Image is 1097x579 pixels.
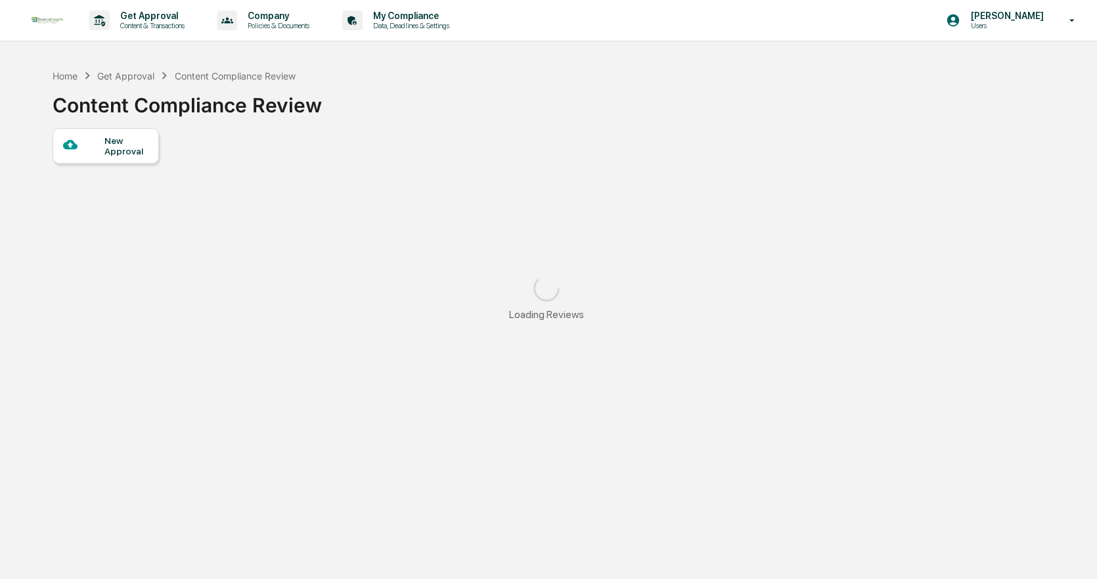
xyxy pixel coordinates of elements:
p: Get Approval [110,11,191,21]
div: Content Compliance Review [175,70,296,81]
div: Home [53,70,78,81]
p: Content & Transactions [110,21,191,30]
p: Policies & Documents [237,21,316,30]
p: My Compliance [363,11,456,21]
div: New Approval [104,135,148,156]
div: Loading Reviews [509,308,584,321]
div: Get Approval [97,70,154,81]
p: Users [960,21,1050,30]
p: Data, Deadlines & Settings [363,21,456,30]
div: Content Compliance Review [53,83,322,117]
img: logo [32,17,63,24]
p: [PERSON_NAME] [960,11,1050,21]
p: Company [237,11,316,21]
